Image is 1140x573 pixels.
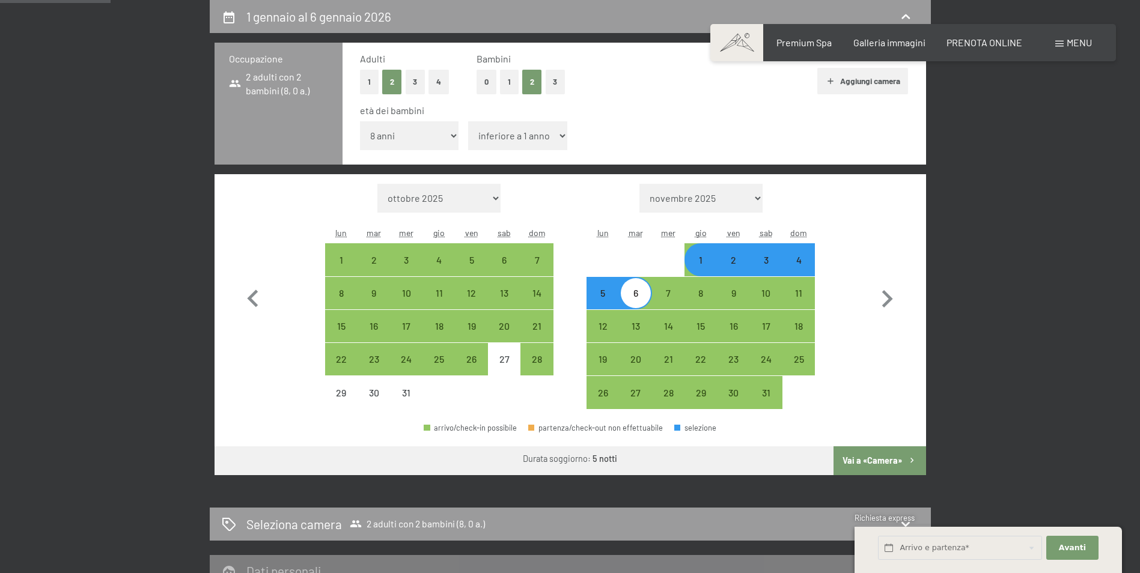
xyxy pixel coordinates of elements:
[391,288,421,318] div: 10
[522,321,552,351] div: 21
[390,376,422,408] div: arrivo/check-in non effettuabile
[360,53,385,64] span: Adulti
[350,518,485,530] span: 2 adulti con 2 bambini (8, 0 a.)
[684,343,717,375] div: arrivo/check-in possibile
[325,243,358,276] div: arrivo/check-in possibile
[520,243,553,276] div: arrivo/check-in possibile
[653,388,683,418] div: 28
[229,70,328,97] span: 2 adulti con 2 bambini (8, 0 a.)
[522,354,552,384] div: 28
[853,37,925,48] span: Galleria immagini
[358,243,390,276] div: Tue Dec 02 2025
[684,243,717,276] div: arrivo/check-in possibile
[358,310,390,342] div: Tue Dec 16 2025
[782,243,815,276] div: Sun Jan 04 2026
[390,310,422,342] div: arrivo/check-in possibile
[620,310,652,342] div: arrivo/check-in possibile
[717,343,749,375] div: arrivo/check-in possibile
[751,388,781,418] div: 31
[686,321,716,351] div: 15
[489,321,519,351] div: 20
[1067,37,1092,48] span: Menu
[684,376,717,408] div: arrivo/check-in possibile
[717,310,749,342] div: Fri Jan 16 2026
[784,288,814,318] div: 11
[855,513,915,523] span: Richiesta express
[423,343,456,375] div: arrivo/check-in possibile
[520,277,553,309] div: arrivo/check-in possibile
[520,343,553,375] div: arrivo/check-in possibile
[456,343,488,375] div: Fri Dec 26 2025
[325,376,358,408] div: arrivo/check-in non effettuabile
[325,310,358,342] div: arrivo/check-in possibile
[358,310,390,342] div: arrivo/check-in possibile
[717,376,749,408] div: arrivo/check-in possibile
[456,310,488,342] div: Fri Dec 19 2025
[236,184,270,410] button: Mese precedente
[717,343,749,375] div: Fri Jan 23 2026
[325,343,358,375] div: Mon Dec 22 2025
[359,321,389,351] div: 16
[684,277,717,309] div: Thu Jan 08 2026
[326,388,356,418] div: 29
[326,255,356,285] div: 1
[457,321,487,351] div: 19
[686,354,716,384] div: 22
[782,343,815,375] div: Sun Jan 25 2026
[390,277,422,309] div: arrivo/check-in possibile
[489,354,519,384] div: 27
[326,354,356,384] div: 22
[782,277,815,309] div: arrivo/check-in possibile
[424,321,454,351] div: 18
[1059,542,1086,553] span: Avanti
[661,228,675,238] abbr: mercoledì
[358,376,390,408] div: arrivo/check-in non effettuabile
[587,277,619,309] div: arrivo/check-in possibile
[360,104,899,117] div: età dei bambini
[428,70,449,94] button: 4
[684,310,717,342] div: arrivo/check-in possibile
[390,243,422,276] div: Wed Dec 03 2025
[620,343,652,375] div: Tue Jan 20 2026
[520,310,553,342] div: Sun Dec 21 2025
[391,255,421,285] div: 3
[684,376,717,408] div: Thu Jan 29 2026
[717,310,749,342] div: arrivo/check-in possibile
[325,343,358,375] div: arrivo/check-in possibile
[391,321,421,351] div: 17
[750,243,782,276] div: arrivo/check-in possibile
[423,277,456,309] div: Thu Dec 11 2025
[750,277,782,309] div: Sat Jan 10 2026
[790,228,807,238] abbr: domenica
[488,343,520,375] div: arrivo/check-in non effettuabile
[620,376,652,408] div: Tue Jan 27 2026
[727,228,740,238] abbr: venerdì
[390,310,422,342] div: Wed Dec 17 2025
[522,70,542,94] button: 2
[834,446,925,475] button: Vai a «Camera»
[587,310,619,342] div: arrivo/check-in possibile
[750,376,782,408] div: Sat Jan 31 2026
[488,310,520,342] div: Sat Dec 20 2025
[246,515,342,533] h2: Seleziona camera
[457,354,487,384] div: 26
[588,321,618,351] div: 12
[390,343,422,375] div: arrivo/check-in possibile
[620,376,652,408] div: arrivo/check-in possibile
[523,453,617,465] div: Durata soggiorno:
[782,277,815,309] div: Sun Jan 11 2026
[620,277,652,309] div: Tue Jan 06 2026
[456,243,488,276] div: Fri Dec 05 2025
[391,354,421,384] div: 24
[456,277,488,309] div: Fri Dec 12 2025
[360,70,379,94] button: 1
[325,376,358,408] div: Mon Dec 29 2025
[751,288,781,318] div: 10
[588,388,618,418] div: 26
[424,255,454,285] div: 4
[489,255,519,285] div: 6
[423,277,456,309] div: arrivo/check-in possibile
[390,277,422,309] div: Wed Dec 10 2025
[423,243,456,276] div: Thu Dec 04 2025
[587,310,619,342] div: Mon Jan 12 2026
